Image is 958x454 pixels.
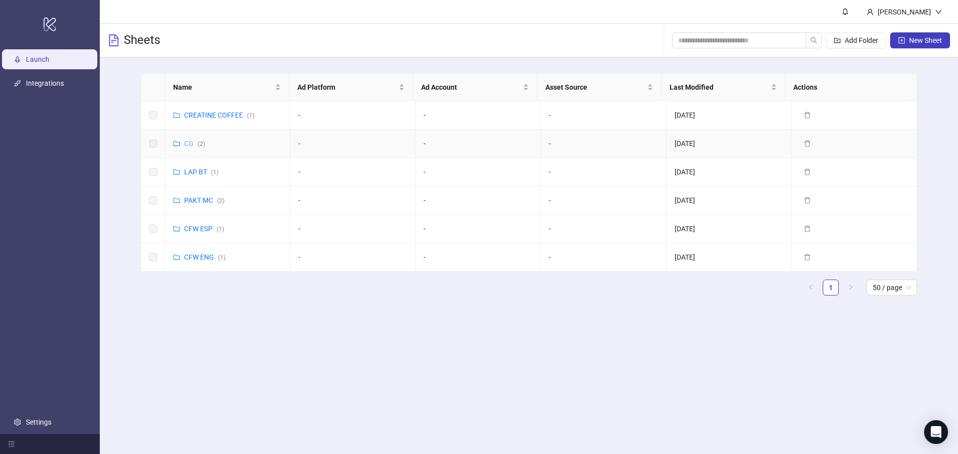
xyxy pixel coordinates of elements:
span: Last Modified [670,82,769,93]
th: Actions [785,74,910,101]
span: ( 1 ) [217,226,224,233]
span: menu-fold [8,441,15,448]
span: delete [804,112,811,119]
button: Add Folder [826,32,886,48]
span: delete [804,225,811,232]
span: left [808,284,814,290]
span: ( 1 ) [211,169,219,176]
a: Settings [26,418,51,426]
div: Page Size [867,280,917,296]
span: folder [173,140,180,147]
button: left [803,280,819,296]
td: - [541,101,666,130]
th: Ad Platform [289,74,414,101]
td: - [416,186,541,215]
td: [DATE] [667,215,792,243]
a: 1 [823,280,838,295]
li: Previous Page [803,280,819,296]
td: - [290,158,416,186]
td: [DATE] [667,243,792,272]
span: New Sheet [909,36,942,44]
span: ( 2 ) [198,141,205,148]
td: - [290,101,416,130]
li: Next Page [843,280,859,296]
span: folder [173,168,180,175]
td: - [290,215,416,243]
td: - [541,186,666,215]
td: - [416,158,541,186]
span: Add Folder [845,36,878,44]
td: [DATE] [667,186,792,215]
span: Name [173,82,273,93]
span: folder [173,197,180,204]
th: Last Modified [662,74,786,101]
h3: Sheets [124,32,160,48]
a: Integrations [26,79,64,87]
td: [DATE] [667,158,792,186]
th: Asset Source [537,74,662,101]
td: [DATE] [667,101,792,130]
td: - [541,243,666,272]
div: [PERSON_NAME] [874,6,935,17]
th: Ad Account [413,74,537,101]
a: CFW ESP(1) [184,225,224,233]
td: - [290,243,416,272]
td: - [416,101,541,130]
span: bell [842,8,849,15]
span: file-text [108,34,120,46]
span: Ad Platform [297,82,397,93]
span: plus-square [898,37,905,44]
span: delete [804,168,811,175]
span: folder [173,254,180,261]
td: - [416,243,541,272]
td: [DATE] [667,130,792,158]
a: Launch [26,55,49,63]
td: - [416,130,541,158]
span: ( 1 ) [247,112,254,119]
button: right [843,280,859,296]
span: folder-add [834,37,841,44]
a: CREATINE COFFEE(1) [184,111,254,119]
a: LAP BT(1) [184,168,219,176]
span: user [867,8,874,15]
span: 50 / page [873,280,911,295]
td: - [541,158,666,186]
td: - [290,186,416,215]
a: CG(2) [184,140,205,148]
span: folder [173,225,180,232]
td: - [416,215,541,243]
th: Name [165,74,289,101]
span: search [810,37,817,44]
td: - [541,215,666,243]
button: New Sheet [890,32,950,48]
span: down [935,8,942,15]
span: ( 1 ) [218,254,226,261]
span: ( 2 ) [217,197,225,204]
span: Asset Source [545,82,645,93]
span: right [848,284,854,290]
span: folder [173,112,180,119]
li: 1 [823,280,839,296]
span: delete [804,197,811,204]
a: PAKT MC(2) [184,196,225,204]
span: delete [804,140,811,147]
td: - [290,130,416,158]
div: Open Intercom Messenger [924,420,948,444]
span: Ad Account [421,82,521,93]
a: CFW ENG(1) [184,253,226,261]
span: delete [804,254,811,261]
td: - [541,130,666,158]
